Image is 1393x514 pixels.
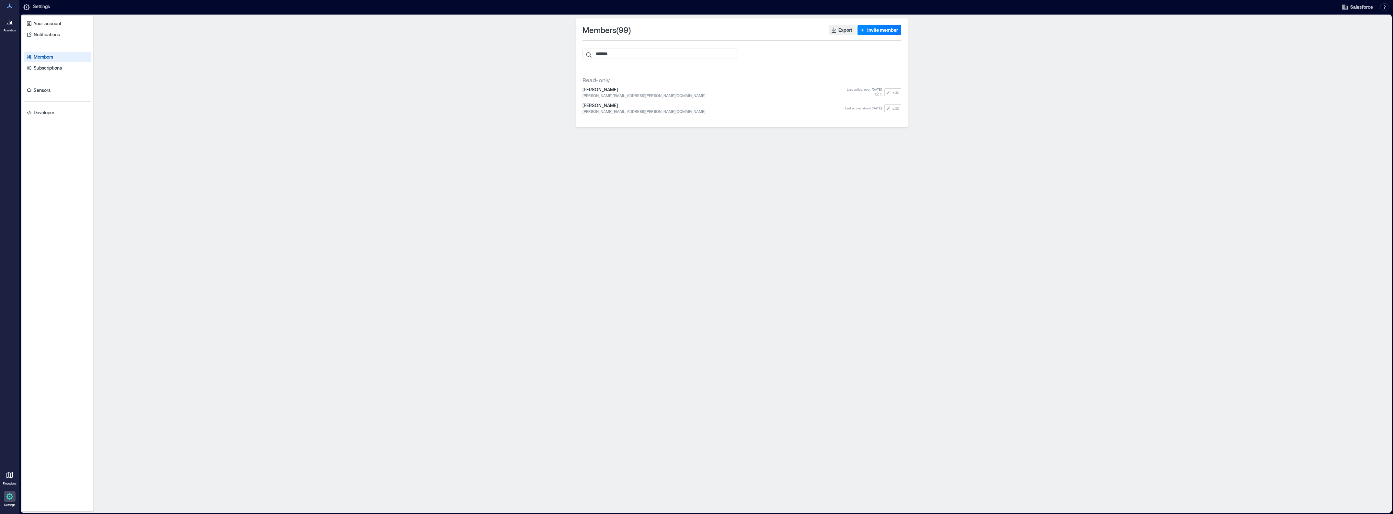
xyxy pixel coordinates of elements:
span: Edit [892,90,899,95]
button: Invite member [858,25,901,35]
span: Salesforce [1350,4,1373,10]
span: [PERSON_NAME] [582,86,847,93]
span: Members ( 99 ) [582,25,631,35]
button: Salesforce [1340,2,1375,12]
button: Edit [884,104,901,112]
span: Last active : over [DATE] [847,87,882,92]
a: Analytics [2,14,18,34]
a: Settings [2,489,17,509]
button: 3 [875,92,882,97]
p: Floorplans [3,482,17,486]
a: Notifications [24,29,91,40]
p: Your account [34,20,62,27]
p: Notifications [34,31,60,38]
p: Analytics [4,28,16,32]
a: Members [24,52,91,62]
a: Floorplans [1,467,18,487]
p: Sensors [34,87,51,94]
a: Sensors [24,85,91,95]
span: Export [838,27,852,33]
p: Subscriptions [34,65,62,71]
a: Developer [24,107,91,118]
span: [PERSON_NAME][EMAIL_ADDRESS][PERSON_NAME][DOMAIN_NAME] [582,93,847,98]
p: Settings [33,3,50,11]
p: Members [34,54,53,60]
p: Settings [4,503,15,507]
span: Last active : about [DATE] [845,106,882,110]
span: Read-only [582,76,610,84]
a: Subscriptions [24,63,91,73]
p: Developer [34,109,54,116]
button: Edit [884,88,901,96]
span: Invite member [867,27,898,33]
span: [PERSON_NAME][EMAIL_ADDRESS][PERSON_NAME][DOMAIN_NAME] [582,109,845,114]
a: Your account [24,18,91,29]
span: [PERSON_NAME] [582,102,845,109]
button: Export [829,25,856,35]
span: Edit [892,106,899,111]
